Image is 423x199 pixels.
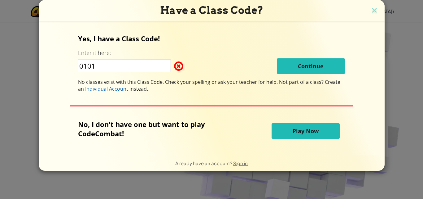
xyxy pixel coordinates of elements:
[370,6,378,16] img: close icon
[85,85,128,92] span: Individual Account
[233,160,248,166] a: Sign in
[160,4,263,16] span: Have a Class Code?
[272,123,340,139] button: Play Now
[78,79,279,85] span: No classes exist with this Class Code. Check your spelling or ask your teacher for help.
[78,79,340,92] span: Not part of a class? Create an
[78,49,111,57] label: Enter it here:
[293,127,319,135] span: Play Now
[78,120,235,138] p: No, I don't have one but want to play CodeCombat!
[277,58,345,74] button: Continue
[128,85,148,92] span: instead.
[175,160,233,166] span: Already have an account?
[298,62,324,70] span: Continue
[78,34,345,43] p: Yes, I have a Class Code!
